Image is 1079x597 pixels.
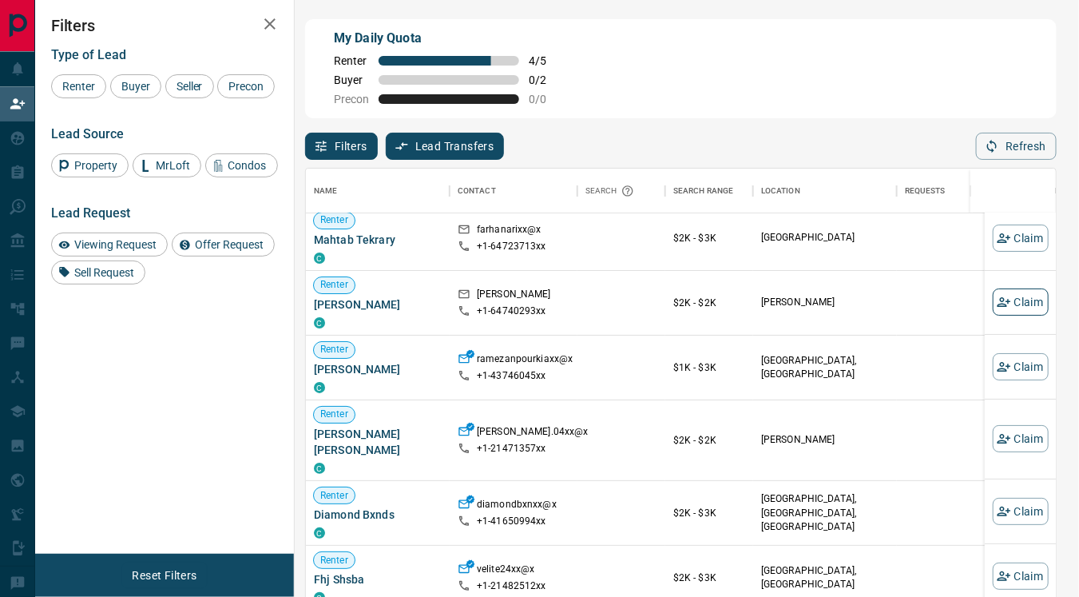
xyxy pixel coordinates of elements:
[761,492,889,533] p: [GEOGRAPHIC_DATA], [GEOGRAPHIC_DATA], [GEOGRAPHIC_DATA]
[458,169,496,213] div: Contact
[314,554,355,567] span: Renter
[477,288,551,304] p: [PERSON_NAME]
[314,382,325,393] div: condos.ca
[51,261,145,285] div: Sell Request
[993,425,1049,452] button: Claim
[761,169,800,213] div: Location
[314,408,355,421] span: Renter
[150,159,196,172] span: MrLoft
[761,296,889,309] p: [PERSON_NAME]
[51,47,126,62] span: Type of Lead
[673,231,745,245] p: $2K - $3K
[993,498,1049,525] button: Claim
[217,74,275,98] div: Precon
[314,489,355,503] span: Renter
[172,233,275,257] div: Offer Request
[314,426,442,458] span: [PERSON_NAME] [PERSON_NAME]
[305,133,378,160] button: Filters
[673,571,745,585] p: $2K - $3K
[110,74,161,98] div: Buyer
[905,169,946,213] div: Requests
[314,253,325,264] div: condos.ca
[673,433,745,448] p: $2K - $2K
[477,240,546,253] p: +1- 64723713xx
[761,231,889,245] p: [GEOGRAPHIC_DATA]
[69,159,123,172] span: Property
[993,563,1049,590] button: Claim
[897,169,1041,213] div: Requests
[761,564,889,591] p: [GEOGRAPHIC_DATA], [GEOGRAPHIC_DATA]
[673,506,745,520] p: $2K - $3K
[314,343,355,356] span: Renter
[477,369,546,383] p: +1- 43746045xx
[477,498,557,515] p: diamondbxnxx@x
[334,29,564,48] p: My Daily Quota
[529,93,564,105] span: 0 / 0
[673,169,734,213] div: Search Range
[314,278,355,292] span: Renter
[477,304,546,318] p: +1- 64740293xx
[189,238,269,251] span: Offer Request
[993,353,1049,380] button: Claim
[314,317,325,328] div: condos.ca
[477,425,589,442] p: [PERSON_NAME].04xx@x
[57,80,101,93] span: Renter
[314,213,355,227] span: Renter
[306,169,450,213] div: Name
[993,289,1049,316] button: Claim
[314,527,325,539] div: condos.ca
[314,361,442,377] span: [PERSON_NAME]
[450,169,577,213] div: Contact
[673,296,745,310] p: $2K - $2K
[761,433,889,447] p: [PERSON_NAME]
[529,74,564,86] span: 0 / 2
[51,16,278,35] h2: Filters
[477,579,546,593] p: +1- 21482512xx
[993,225,1049,252] button: Claim
[477,515,546,528] p: +1- 41650994xx
[205,153,278,177] div: Condos
[314,169,338,213] div: Name
[477,442,546,456] p: +1- 21471357xx
[314,297,442,312] span: [PERSON_NAME]
[314,463,325,474] div: condos.ca
[673,360,745,375] p: $1K - $3K
[477,223,541,240] p: farhanarixx@x
[223,159,272,172] span: Condos
[334,93,369,105] span: Precon
[477,563,535,579] p: velite24xx@x
[51,126,124,141] span: Lead Source
[51,233,168,257] div: Viewing Request
[314,571,442,587] span: Fhj Shsba
[665,169,753,213] div: Search Range
[133,153,201,177] div: MrLoft
[121,562,207,589] button: Reset Filters
[976,133,1057,160] button: Refresh
[171,80,208,93] span: Seller
[51,153,129,177] div: Property
[165,74,214,98] div: Seller
[761,354,889,381] p: [GEOGRAPHIC_DATA], [GEOGRAPHIC_DATA]
[314,232,442,248] span: Mahtab Tekrary
[69,238,162,251] span: Viewing Request
[477,352,573,369] p: ramezanpourkiaxx@x
[314,507,442,523] span: Diamond Bxnds
[529,54,564,67] span: 4 / 5
[51,205,130,221] span: Lead Request
[334,54,369,67] span: Renter
[753,169,897,213] div: Location
[116,80,156,93] span: Buyer
[51,74,106,98] div: Renter
[386,133,505,160] button: Lead Transfers
[334,74,369,86] span: Buyer
[223,80,269,93] span: Precon
[585,169,638,213] div: Search
[69,266,140,279] span: Sell Request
